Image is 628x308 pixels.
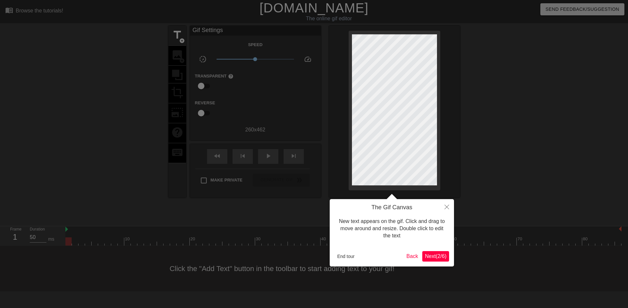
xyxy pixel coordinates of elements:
[425,253,446,259] span: Next ( 2 / 6 )
[404,251,421,262] button: Back
[335,211,449,246] div: New text appears on the gif. Click and drag to move around and resize. Double click to edit the text
[335,251,357,261] button: End tour
[335,204,449,211] h4: The Gif Canvas
[422,251,449,262] button: Next
[440,199,454,214] button: Close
